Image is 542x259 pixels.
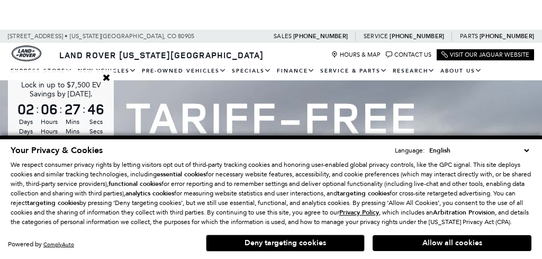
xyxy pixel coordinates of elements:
[83,101,86,117] span: :
[125,189,174,198] strong: analytics cookies
[206,235,365,252] button: Deny targeting cookies
[75,62,139,81] a: New Vehicles
[12,46,41,61] a: land-rover
[8,62,534,81] nav: Main Navigation
[11,145,103,156] span: Your Privacy & Cookies
[157,170,206,178] strong: essential cookies
[53,49,270,61] a: Land Rover [US_STATE][GEOGRAPHIC_DATA]
[229,62,274,81] a: Specials
[337,189,390,198] strong: targeting cookies
[167,30,176,43] span: CO
[27,199,79,207] strong: targeting cookies
[8,33,194,40] a: [STREET_ADDRESS] • [US_STATE][GEOGRAPHIC_DATA], CO 80905
[8,30,68,43] span: [STREET_ADDRESS] •
[21,81,101,99] span: Lock in up to $7,500 EV Savings by [DATE].
[70,30,166,43] span: [US_STATE][GEOGRAPHIC_DATA],
[39,117,59,127] span: Hours
[433,208,495,217] strong: Arbitration Provision
[460,30,480,43] span: Parts
[480,32,534,40] a: [PHONE_NUMBER]
[102,73,111,82] a: Close
[339,208,379,217] u: Privacy Policy
[86,102,106,117] span: 46
[109,180,161,188] strong: functional cookies
[339,209,379,216] a: Privacy Policy
[178,30,194,43] span: 80905
[43,241,74,248] a: ComplyAuto
[86,117,106,127] span: Secs
[139,62,229,81] a: Pre-Owned Vehicles
[36,101,39,117] span: :
[39,127,59,136] span: Hours
[395,147,424,154] div: Language:
[318,62,390,81] a: Service & Parts
[16,127,36,136] span: Days
[62,117,83,127] span: Mins
[11,160,531,227] p: We respect consumer privacy rights by letting visitors opt out of third-party tracking cookies an...
[427,145,531,156] select: Language Select
[8,62,75,81] a: EXPRESS STORE
[16,102,36,117] span: 02
[59,101,62,117] span: :
[62,102,83,117] span: 27
[12,46,41,61] img: Land Rover
[438,62,485,81] a: About Us
[331,51,381,58] a: Hours & Map
[441,51,529,58] a: Visit Our Jaguar Website
[386,51,431,58] a: Contact Us
[293,32,348,40] a: [PHONE_NUMBER]
[373,235,531,251] button: Allow all cookies
[8,241,74,248] div: Powered by
[390,62,438,81] a: Research
[16,117,36,127] span: Days
[86,127,106,136] span: Secs
[59,49,264,61] span: Land Rover [US_STATE][GEOGRAPHIC_DATA]
[274,62,318,81] a: Finance
[39,102,59,117] span: 06
[62,127,83,136] span: Mins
